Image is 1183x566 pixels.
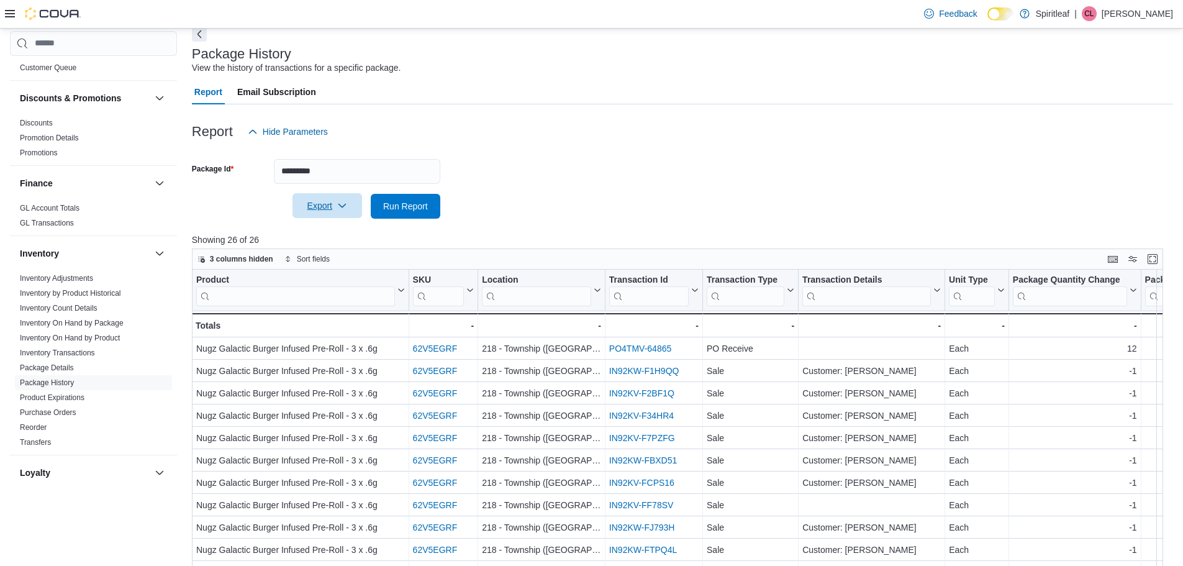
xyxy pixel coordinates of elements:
div: 218 - Township ([GEOGRAPHIC_DATA]) [482,542,601,557]
div: 218 - Township ([GEOGRAPHIC_DATA]) [482,520,601,535]
h3: Finance [20,177,53,189]
div: Sale [707,363,794,378]
span: Inventory Count Details [20,303,97,313]
div: Nugz Galactic Burger Infused Pre-Roll - 3 x .6g [196,475,405,490]
div: Customer: [PERSON_NAME] [802,431,941,445]
button: Finance [20,177,150,189]
div: 218 - Township ([GEOGRAPHIC_DATA]) [482,386,601,401]
div: Customer: [PERSON_NAME] [802,453,941,468]
span: Report [194,80,222,104]
div: Package Quantity Change [1013,274,1127,306]
div: Product [196,274,395,306]
span: Dark Mode [987,21,988,21]
a: Inventory On Hand by Package [20,319,124,327]
span: Reorder [20,422,47,432]
div: Inventory [10,271,177,455]
div: Totals [196,318,405,333]
div: Each [949,408,1005,423]
div: Sale [707,498,794,513]
a: IN92KV-F7PZFG [609,433,675,443]
div: Each [949,542,1005,557]
div: Customer: [PERSON_NAME] [802,475,941,490]
h3: Report [192,124,233,139]
div: Carol-Lynn P [1082,6,1097,21]
div: Each [949,498,1005,513]
a: Inventory Transactions [20,349,95,357]
p: | [1074,6,1077,21]
span: Purchase Orders [20,408,76,418]
div: Customer [10,60,177,80]
a: IN92KV-FCPS16 [609,478,674,488]
div: - [949,318,1005,333]
div: Customer: [PERSON_NAME] [802,542,941,557]
div: Sale [707,431,794,445]
div: Nugz Galactic Burger Infused Pre-Roll - 3 x .6g [196,498,405,513]
a: IN92KW-F1H9QQ [609,366,679,376]
div: Transaction Type [707,274,784,286]
div: -1 [1013,363,1137,378]
div: PO Receive [707,341,794,356]
div: Unit Type [949,274,995,306]
span: GL Account Totals [20,203,79,213]
div: Transaction Id [609,274,689,286]
a: Inventory Adjustments [20,274,93,283]
div: - [707,318,794,333]
button: 3 columns hidden [193,252,278,267]
div: - [412,318,474,333]
div: Unit Type [949,274,995,286]
a: 62V5EGRF [412,478,457,488]
div: Transaction Type [707,274,784,306]
button: Export [292,193,362,218]
div: Sale [707,520,794,535]
div: Customer: [PERSON_NAME] [802,520,941,535]
button: Run Report [371,194,440,219]
span: Discounts [20,118,53,128]
a: 62V5EGRF [412,344,457,354]
div: Sale [707,475,794,490]
a: IN92KW-FJ793H [609,523,675,532]
span: Transfers [20,437,51,447]
a: 62V5EGRF [412,523,457,532]
div: 218 - Township ([GEOGRAPHIC_DATA]) [482,341,601,356]
span: Customer Queue [20,63,76,73]
a: Package Details [20,363,74,372]
div: Nugz Galactic Burger Infused Pre-Roll - 3 x .6g [196,520,405,535]
div: Nugz Galactic Burger Infused Pre-Roll - 3 x .6g [196,542,405,557]
div: -1 [1013,431,1137,445]
a: Product Expirations [20,393,84,402]
a: IN92KW-FBXD51 [609,455,677,465]
span: Inventory On Hand by Product [20,333,120,343]
a: IN92KV-FF78SV [609,500,674,510]
div: View the history of transactions for a specific package. [192,62,401,75]
span: Inventory On Hand by Package [20,318,124,328]
a: Discounts [20,119,53,127]
button: Hide Parameters [243,119,333,144]
a: 62V5EGRF [412,500,457,510]
div: Customer: [PERSON_NAME] [802,408,941,423]
span: Inventory Adjustments [20,273,93,283]
span: Promotion Details [20,133,79,143]
a: 62V5EGRF [412,366,457,376]
div: 12 [1013,341,1137,356]
div: 218 - Township ([GEOGRAPHIC_DATA]) [482,475,601,490]
p: [PERSON_NAME] [1102,6,1173,21]
button: Finance [152,176,167,191]
button: Keyboard shortcuts [1105,252,1120,267]
button: Next [192,27,207,42]
div: Each [949,453,1005,468]
div: Product [196,274,395,286]
div: 218 - Township ([GEOGRAPHIC_DATA]) [482,363,601,378]
button: Package Quantity Change [1013,274,1137,306]
div: - [802,318,941,333]
a: IN92KV-F2BF1Q [609,388,674,398]
div: Sale [707,386,794,401]
a: Inventory by Product Historical [20,289,121,298]
button: Discounts & Promotions [20,92,150,104]
a: Inventory On Hand by Product [20,334,120,342]
div: - [609,318,699,333]
a: Reorder [20,423,47,432]
span: Inventory Transactions [20,348,95,358]
div: Sale [707,542,794,557]
span: Sort fields [297,254,330,264]
span: Package History [20,378,74,388]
